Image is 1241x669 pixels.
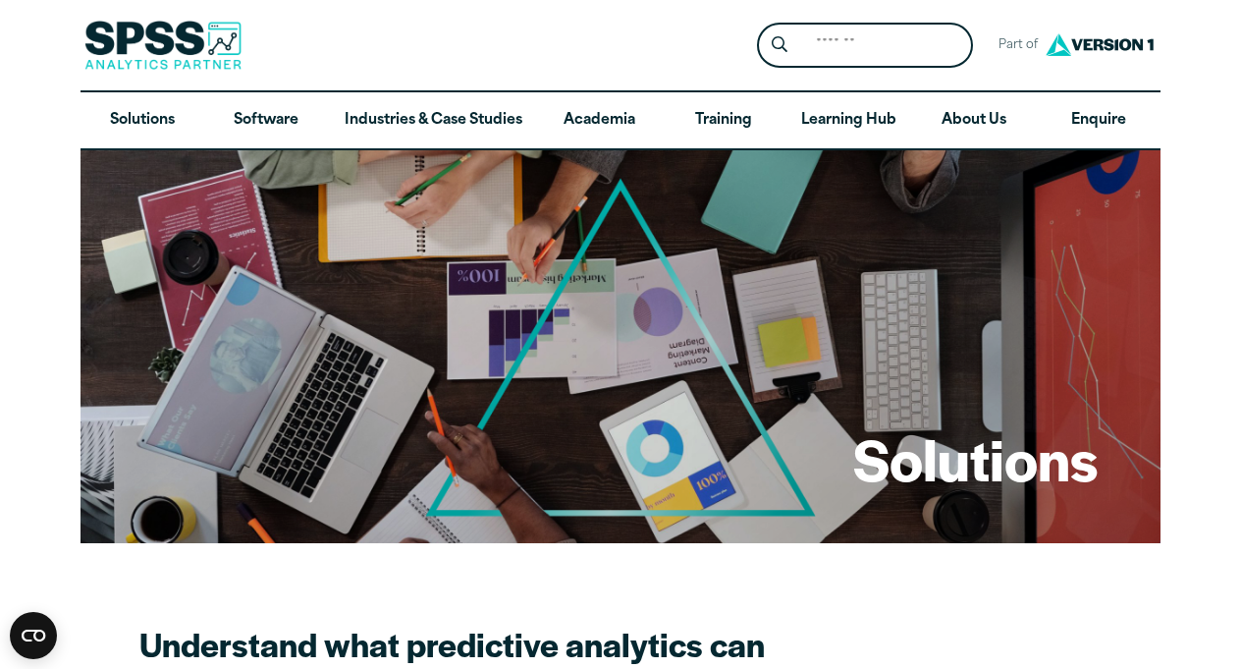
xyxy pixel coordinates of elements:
a: Enquire [1037,92,1160,149]
img: Version1 Logo [1041,27,1159,63]
a: About Us [912,92,1036,149]
a: Training [662,92,785,149]
a: Solutions [81,92,204,149]
a: Academia [538,92,662,149]
a: Software [204,92,328,149]
span: Part of [989,31,1041,60]
nav: Desktop version of site main menu [81,92,1160,149]
form: Site Header Search Form [757,23,973,69]
h1: Solutions [853,420,1098,497]
button: Open CMP widget [10,612,57,659]
img: SPSS Analytics Partner [84,21,242,70]
a: Learning Hub [785,92,912,149]
button: Search magnifying glass icon [762,28,798,64]
svg: Search magnifying glass icon [772,36,787,53]
a: Industries & Case Studies [329,92,538,149]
